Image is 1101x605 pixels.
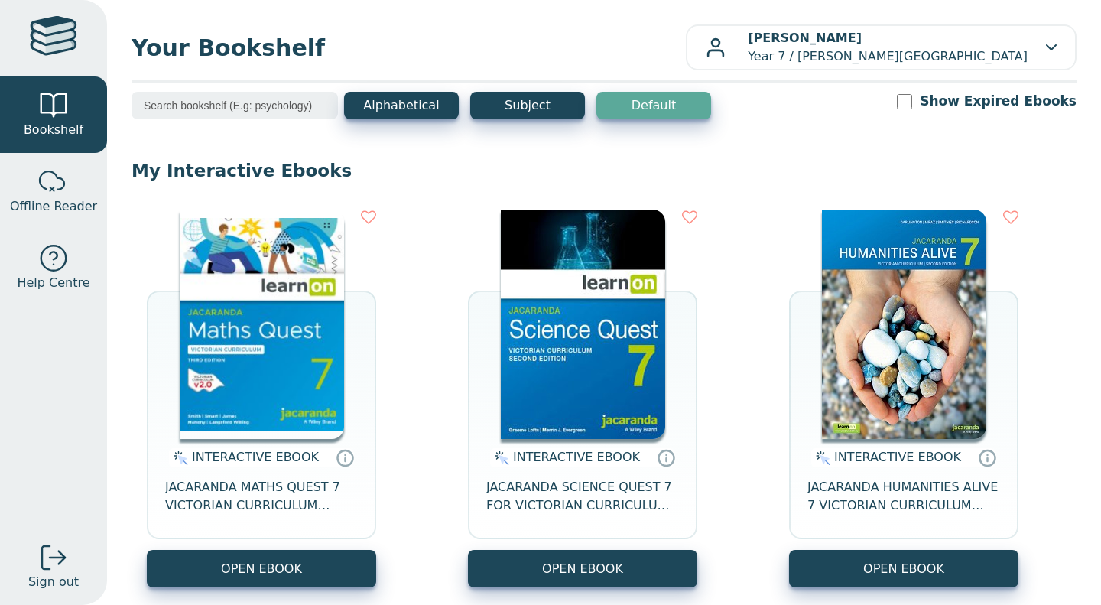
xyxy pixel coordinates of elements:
[657,448,675,467] a: Interactive eBooks are accessed online via the publisher’s portal. They contain interactive resou...
[513,450,640,464] span: INTERACTIVE EBOOK
[501,210,665,439] img: 329c5ec2-5188-ea11-a992-0272d098c78b.jpg
[132,159,1077,182] p: My Interactive Ebooks
[180,210,344,439] img: b87b3e28-4171-4aeb-a345-7fa4fe4e6e25.jpg
[920,92,1077,111] label: Show Expired Ebooks
[17,274,89,292] span: Help Centre
[490,449,509,467] img: interactive.svg
[807,478,1000,515] span: JACARANDA HUMANITIES ALIVE 7 VICTORIAN CURRICULUM LEARNON EBOOK 2E
[486,478,679,515] span: JACARANDA SCIENCE QUEST 7 FOR VICTORIAN CURRICULUM LEARNON 2E EBOOK
[24,121,83,139] span: Bookshelf
[596,92,711,119] button: Default
[834,450,961,464] span: INTERACTIVE EBOOK
[192,450,319,464] span: INTERACTIVE EBOOK
[978,448,996,467] a: Interactive eBooks are accessed online via the publisher’s portal. They contain interactive resou...
[811,449,830,467] img: interactive.svg
[822,210,986,439] img: 429ddfad-7b91-e911-a97e-0272d098c78b.jpg
[28,573,79,591] span: Sign out
[10,197,97,216] span: Offline Reader
[686,24,1077,70] button: [PERSON_NAME]Year 7 / [PERSON_NAME][GEOGRAPHIC_DATA]
[468,550,697,587] button: OPEN EBOOK
[147,550,376,587] button: OPEN EBOOK
[748,31,862,45] b: [PERSON_NAME]
[470,92,585,119] button: Subject
[132,92,338,119] input: Search bookshelf (E.g: psychology)
[165,478,358,515] span: JACARANDA MATHS QUEST 7 VICTORIAN CURRICULUM LEARNON EBOOK 3E
[748,29,1028,66] p: Year 7 / [PERSON_NAME][GEOGRAPHIC_DATA]
[169,449,188,467] img: interactive.svg
[344,92,459,119] button: Alphabetical
[132,31,686,65] span: Your Bookshelf
[789,550,1018,587] button: OPEN EBOOK
[336,448,354,467] a: Interactive eBooks are accessed online via the publisher’s portal. They contain interactive resou...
